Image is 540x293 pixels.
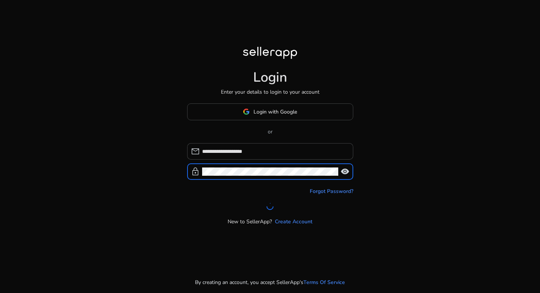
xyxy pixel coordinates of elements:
p: Enter your details to login to your account [221,88,319,96]
span: lock [191,167,200,176]
a: Create Account [275,218,312,226]
p: or [187,128,353,136]
img: google-logo.svg [243,108,250,115]
span: visibility [340,167,349,176]
h1: Login [253,69,287,85]
p: New to SellerApp? [228,218,272,226]
a: Forgot Password? [310,187,353,195]
span: Login with Google [253,108,297,116]
a: Terms Of Service [303,278,345,286]
button: Login with Google [187,103,353,120]
span: mail [191,147,200,156]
